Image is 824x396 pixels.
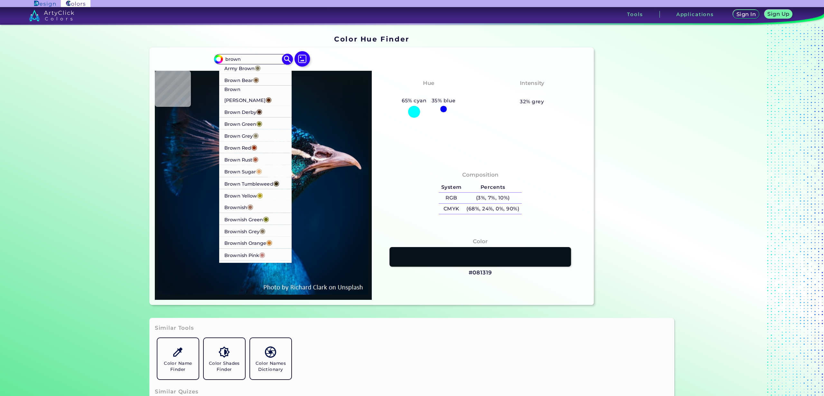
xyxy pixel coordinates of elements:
[224,165,262,177] p: Brown Sugar
[224,141,257,153] p: Brown Red
[266,238,272,247] span: ◉
[769,12,789,16] h5: Sign Up
[439,193,464,203] h5: RGB
[676,12,714,17] h3: Applications
[224,62,261,74] p: Army Brown
[255,63,261,72] span: ◉
[439,204,464,214] h5: CMYK
[247,203,253,211] span: ◉
[253,360,289,373] h5: Color Names Dictionary
[473,237,488,246] h4: Color
[224,86,287,106] p: Brown [PERSON_NAME]
[520,97,544,106] h5: 32% grey
[399,97,429,105] h5: 65% cyan
[201,336,248,382] a: Color Shades Finder
[256,119,262,127] span: ◉
[252,155,258,163] span: ◉
[206,360,242,373] h5: Color Shades Finder
[263,215,269,223] span: ◉
[224,106,262,117] p: Brown Derby
[224,261,270,272] p: Brownish Purple
[259,250,265,259] span: ◉
[256,167,262,175] span: ◉
[517,89,547,97] h3: Medium
[253,75,259,84] span: ◉
[259,226,266,235] span: ◉
[464,204,522,214] h5: (68%, 24%, 0%, 90%)
[264,262,270,271] span: ◉
[224,189,263,201] p: Brown Yellow
[520,78,544,88] h4: Intensity
[429,97,458,105] h5: 35% blue
[266,95,272,104] span: ◉
[464,182,522,193] h5: Percents
[334,34,409,44] h1: Color Hue Finder
[282,54,293,65] img: icon search
[155,324,194,332] h3: Similar Tools
[273,179,279,187] span: ◉
[224,213,269,225] p: Brownish Green
[423,78,434,88] h4: Hue
[737,12,755,17] h5: Sign In
[172,346,183,358] img: icon_color_name_finder.svg
[34,1,56,7] img: ArtyClick Design logo
[160,360,196,373] h5: Color Name Finder
[464,193,522,203] h5: (3%, 7%, 10%)
[265,346,276,358] img: icon_color_names_dictionary.svg
[295,51,310,67] img: icon picture
[224,153,258,165] p: Brown Rust
[627,12,643,17] h3: Tools
[223,55,283,64] input: type color..
[224,237,272,249] p: Brownish Orange
[257,191,263,199] span: ◉
[224,225,266,237] p: Brownish Grey
[462,170,499,180] h4: Composition
[469,269,492,277] h3: #081319
[155,336,201,382] a: Color Name Finder
[253,131,259,139] span: ◉
[408,89,450,97] h3: Bluish Cyan
[224,201,253,213] p: Brownish
[251,143,257,151] span: ◉
[158,74,369,297] img: img_pavlin.jpg
[439,182,464,193] h5: System
[248,336,294,382] a: Color Names Dictionary
[734,10,758,18] a: Sign In
[29,10,74,21] img: logo_artyclick_colors_white.svg
[224,177,279,189] p: Brown Tumbleweed
[155,388,199,396] h3: Similar Quizes
[219,346,230,358] img: icon_color_shades.svg
[224,249,265,261] p: Brownish Pink
[224,74,259,86] p: Brown Bear
[256,107,262,115] span: ◉
[224,117,262,129] p: Brown Green
[224,129,259,141] p: Brown Grey
[766,10,791,18] a: Sign Up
